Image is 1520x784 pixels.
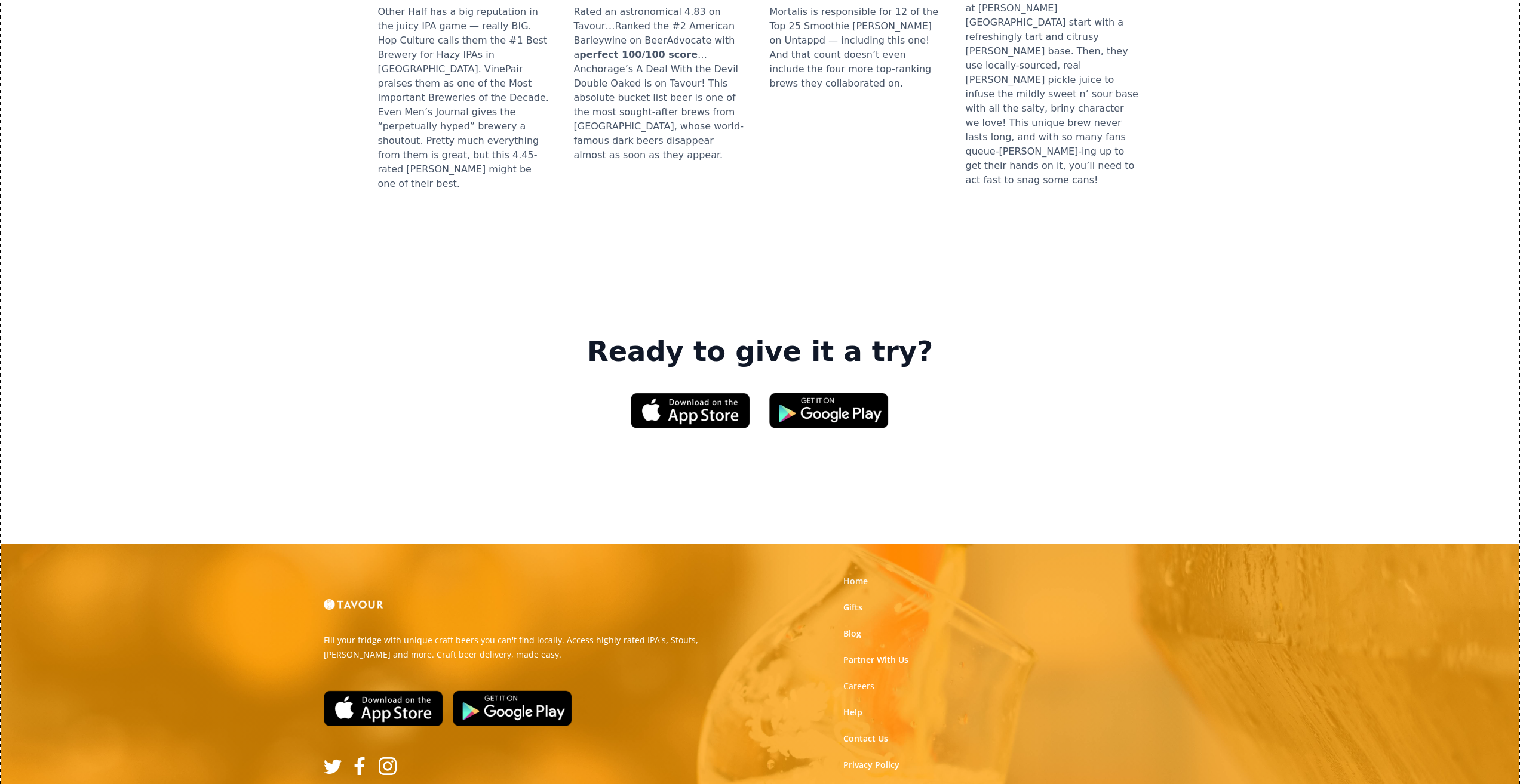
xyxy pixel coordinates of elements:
[324,633,751,662] p: Fill your fridge with unique craft beers you can't find locally. Access highly-rated IPA's, Stout...
[843,706,862,718] a: Help
[843,654,908,666] a: Partner With Us
[843,575,868,587] a: Home
[587,335,933,369] strong: Ready to give it a try?
[843,733,888,745] a: Contact Us
[843,759,899,771] a: Privacy Policy
[843,628,861,640] a: Blog
[843,601,862,613] a: Gifts
[579,49,698,60] strong: perfect 100/100 score
[843,680,874,692] a: Careers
